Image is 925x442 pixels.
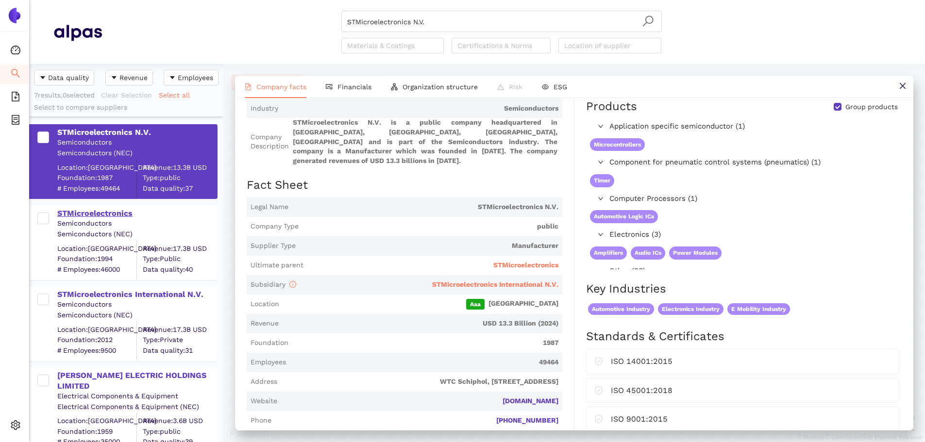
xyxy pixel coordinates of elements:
[598,123,604,129] span: right
[57,289,217,300] div: STMicroelectronics International N.V.
[403,83,478,91] span: Organization structure
[293,118,558,165] span: STMicroelectronics N.V. is a public company headquartered in [GEOGRAPHIC_DATA], [GEOGRAPHIC_DATA]...
[586,119,901,134] div: Application specific semiconductor (1)
[586,263,901,279] div: Other (23)
[727,303,790,315] span: E Mobility Industry
[251,104,278,114] span: Industry
[588,303,654,315] span: Automotive Industry
[159,90,190,100] span: Select all
[11,417,20,436] span: setting
[899,82,907,90] span: close
[169,74,176,82] span: caret-down
[391,83,398,90] span: apartment
[282,104,558,114] span: Semiconductors
[247,177,562,194] h2: Fact Sheet
[466,299,485,310] span: Aaa
[57,208,217,219] div: STMicroelectronics
[609,265,897,277] span: Other (23)
[48,72,89,83] span: Data quality
[57,311,217,320] div: Semiconductors (NEC)
[251,261,303,270] span: Ultimate parent
[251,319,279,328] span: Revenue
[609,193,897,205] span: Computer Processors (1)
[300,241,558,251] span: Manufacturer
[290,358,558,367] span: 49464
[57,416,136,426] div: Location: [GEOGRAPHIC_DATA]
[57,345,136,355] span: # Employees: 9500
[326,83,333,90] span: fund-view
[283,299,558,310] span: [GEOGRAPHIC_DATA]
[34,70,94,85] button: caret-downData quality
[251,132,289,151] span: Company Description
[57,219,217,229] div: Semiconductors
[283,319,558,328] span: USD 13.3 Billion (2024)
[497,83,504,90] span: warning
[586,98,637,115] div: Products
[11,112,20,131] span: container
[143,264,217,274] span: Data quality: 40
[251,299,279,309] span: Location
[57,335,136,345] span: Foundation: 2012
[57,127,217,138] div: STMicroelectronics N.V.
[658,303,723,315] span: Electronics Industry
[669,246,722,260] span: Power Modules
[554,83,567,91] span: ESG
[57,300,217,310] div: Semiconductors
[34,91,95,99] span: 7 results, 0 selected
[337,83,371,91] span: Financials
[143,163,217,172] div: Revenue: 13.3B USD
[542,83,549,90] span: eye
[178,72,213,83] span: Employees
[609,121,897,132] span: Application specific semiconductor (1)
[57,325,136,334] div: Location: [GEOGRAPHIC_DATA]
[251,280,296,288] span: Subsidiary
[105,70,153,85] button: caret-downRevenue
[891,76,913,98] button: close
[289,281,296,288] span: info-circle
[57,183,136,193] span: # Employees: 49464
[251,241,296,251] span: Supplier Type
[594,413,603,424] span: safety-certificate
[34,103,219,113] div: Select to compare suppliers
[57,148,217,158] div: Semiconductors (NEC)
[251,358,286,367] span: Employees
[841,102,902,112] span: Group products
[251,222,299,231] span: Company Type
[590,138,645,151] span: Microcontrollers
[57,402,217,411] div: Electrical Components & Equipment (NEC)
[57,426,136,436] span: Foundation: 1959
[11,42,20,61] span: dashboard
[143,416,217,426] div: Revenue: 3.6B USD
[251,396,277,406] span: Website
[57,229,217,239] div: Semiconductors (NEC)
[143,244,217,253] div: Revenue: 17.3B USD
[586,227,901,243] div: Electronics (3)
[11,88,20,108] span: file-add
[11,65,20,84] span: search
[57,254,136,264] span: Foundation: 1994
[590,246,627,260] span: Amplifiers
[292,338,558,348] span: 1987
[143,183,217,193] span: Data quality: 37
[586,328,902,345] h2: Standards & Certificates
[598,196,604,201] span: right
[598,231,604,237] span: right
[119,72,148,83] span: Revenue
[611,413,891,425] div: ISO 9001:2015
[53,20,102,45] img: Homepage
[611,355,891,367] div: ISO 14001:2015
[432,280,558,288] span: STMicroelectronics International N.V.
[642,15,654,27] span: search
[143,335,217,345] span: Type: Private
[594,355,603,366] span: safety-certificate
[143,426,217,436] span: Type: public
[586,191,901,207] div: Computer Processors (1)
[586,281,902,297] h2: Key Industries
[158,87,196,103] button: Select all
[101,87,158,103] button: Clear Selection
[251,377,277,387] span: Address
[281,377,558,387] span: WTC Schiphol, [STREET_ADDRESS]
[7,8,22,23] img: Logo
[609,229,897,241] span: Electronics (3)
[303,222,558,231] span: public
